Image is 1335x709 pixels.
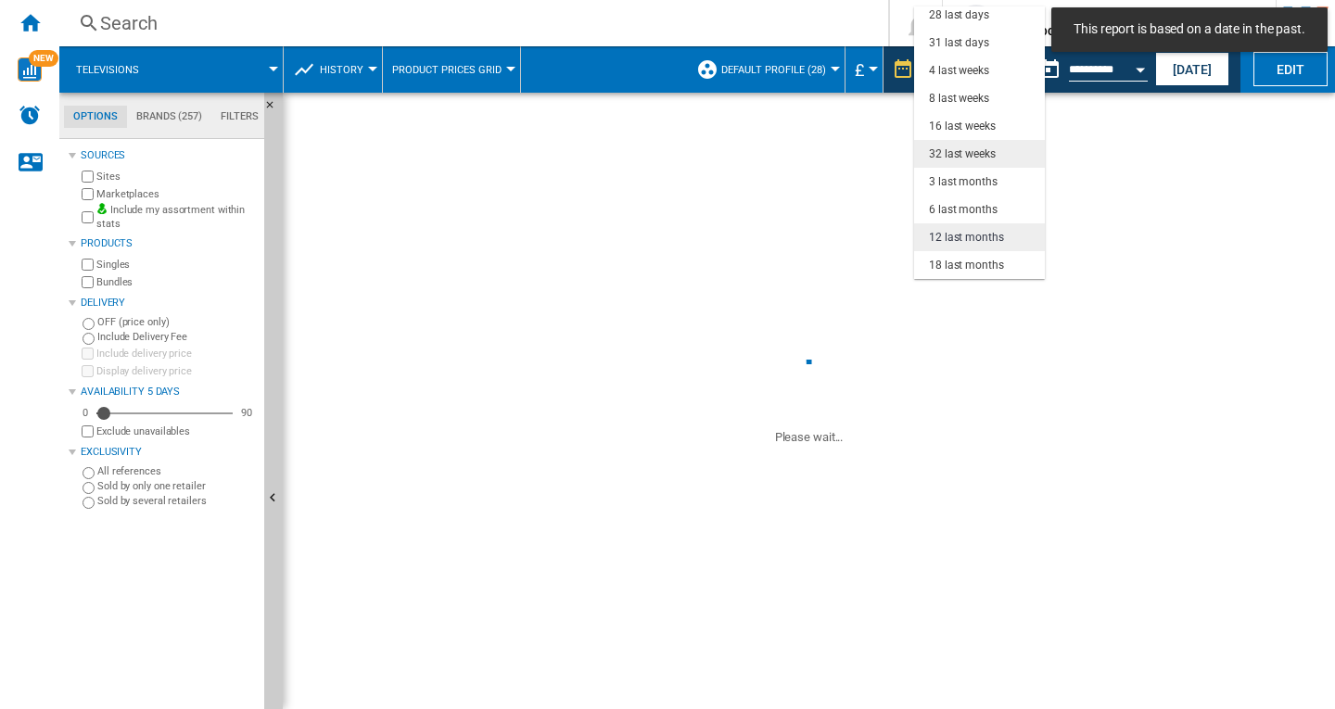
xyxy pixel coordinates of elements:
span: This report is based on a date in the past. [1068,20,1311,39]
div: 32 last weeks [929,146,996,162]
div: 28 last days [929,7,989,23]
div: 6 last months [929,202,998,218]
div: 4 last weeks [929,63,989,79]
div: 8 last weeks [929,91,989,107]
div: 18 last months [929,258,1004,273]
div: 16 last weeks [929,119,996,134]
div: 31 last days [929,35,989,51]
div: 12 last months [929,230,1004,246]
div: 3 last months [929,174,998,190]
